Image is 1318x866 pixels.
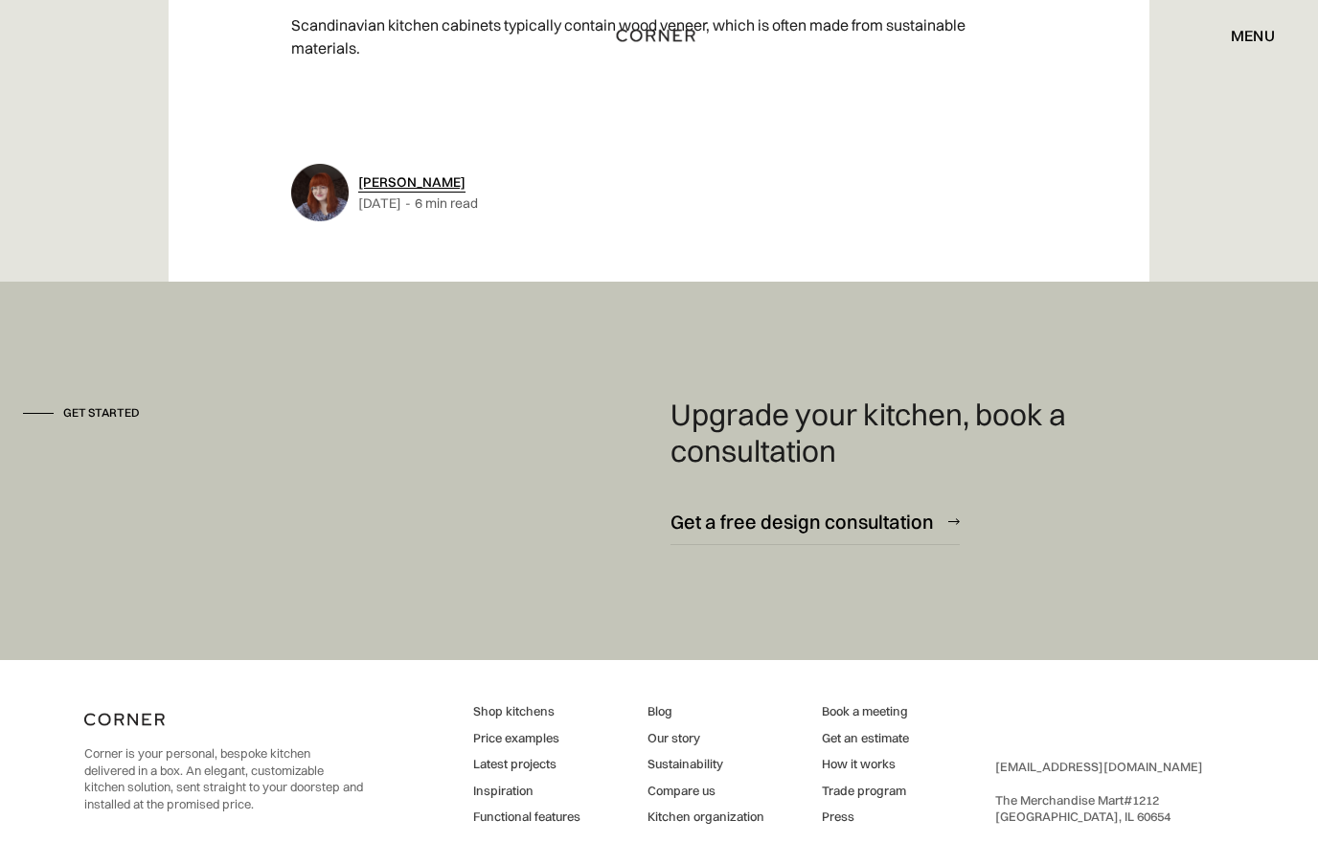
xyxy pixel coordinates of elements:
a: Kitchen organization [648,809,764,826]
a: Shop kitchens [473,703,580,720]
a: Inspiration [473,783,580,800]
a: Compare us [648,783,764,800]
div: menu [1212,19,1275,52]
div: [DATE] [358,194,401,213]
a: How it works [822,756,909,773]
div: - [405,194,411,213]
div: ‍ The Merchandise Mart #1212 ‍ [GEOGRAPHIC_DATA], IL 60654 [995,759,1203,826]
a: [EMAIL_ADDRESS][DOMAIN_NAME] [995,759,1203,774]
a: Functional features [473,809,580,826]
a: home [594,23,724,48]
a: Get a free design consultation [670,498,960,545]
h4: Upgrade your kitchen, book a consultation [670,397,1095,469]
a: Price examples [473,730,580,747]
div: menu [1231,28,1275,43]
div: Get a free design consultation [670,509,934,535]
a: Book a meeting [822,703,909,720]
a: Latest projects [473,756,580,773]
a: [PERSON_NAME] [358,173,466,191]
a: Get an estimate [822,730,909,747]
div: Get started [63,405,140,422]
a: Sustainability [648,756,764,773]
a: Press [822,809,909,826]
p: ‍ [291,69,1027,111]
p: Corner is your personal, bespoke kitchen delivered in a box. An elegant, customizable kitchen sol... [84,745,363,812]
a: Blog [648,703,764,720]
a: Our story [648,730,764,747]
a: Trade program [822,783,909,800]
div: 6 min read [415,194,478,213]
